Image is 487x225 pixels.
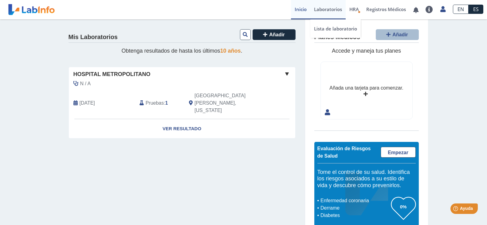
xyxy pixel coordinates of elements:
[80,100,95,106] font: [DATE]
[400,204,407,209] font: 0%
[473,6,479,13] font: ES
[295,6,307,12] font: Inicio
[194,92,262,114] span: San Juan, Puerto Rico
[320,213,340,218] font: Diabetes
[320,205,340,211] font: Derrame
[314,6,342,12] font: Laboratorios
[366,6,406,12] font: Registros Médicos
[314,34,360,40] font: Planes Médicos
[269,32,285,37] font: Añadir
[69,34,118,40] font: Mis Laboratorios
[320,198,369,203] font: Enfermedad coronaria
[432,201,480,218] iframe: Lanzador de widgets de ayuda
[163,126,201,131] font: Ver resultado
[241,48,242,54] font: .
[388,150,408,155] font: Empezar
[69,119,295,139] a: Ver resultado
[329,85,403,90] font: Añada una tarjeta para comenzar.
[310,19,361,38] a: Lista de laboratorio
[349,6,359,12] font: HRA
[165,100,168,106] font: 1
[376,29,419,40] button: Añadir
[392,32,408,37] font: Añadir
[73,71,151,77] font: Hospital Metropolitano
[121,48,220,54] font: Obtenga resultados de hasta los últimos
[332,48,401,54] font: Accede y maneja tus planes
[80,80,91,87] span: N / A
[317,169,410,188] font: Tome el control de su salud. Identifica los riesgos asociados a su estilo de vida y descubre cómo...
[80,99,95,107] span: 9 de julio de 2024
[314,26,357,32] font: Lista de laboratorio
[220,48,241,54] font: 10 años
[80,81,91,86] font: N / A
[253,29,296,40] button: Añadir
[194,93,245,113] font: [GEOGRAPHIC_DATA][PERSON_NAME], [US_STATE]
[381,147,416,158] a: Empezar
[164,100,165,106] font: :
[146,100,164,106] font: Pruebas
[458,6,464,13] font: EN
[317,146,371,159] font: Evaluación de Riesgos de Salud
